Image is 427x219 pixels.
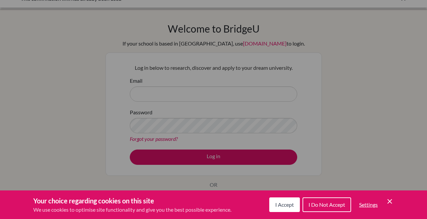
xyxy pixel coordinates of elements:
h3: Your choice regarding cookies on this site [33,196,231,206]
button: I Do Not Accept [303,197,351,212]
span: Settings [359,201,378,208]
span: I Accept [275,201,294,208]
button: Settings [354,198,383,211]
button: I Accept [269,197,300,212]
button: Save and close [386,197,394,205]
p: We use cookies to optimise site functionality and give you the best possible experience. [33,206,231,214]
span: I Do Not Accept [309,201,345,208]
